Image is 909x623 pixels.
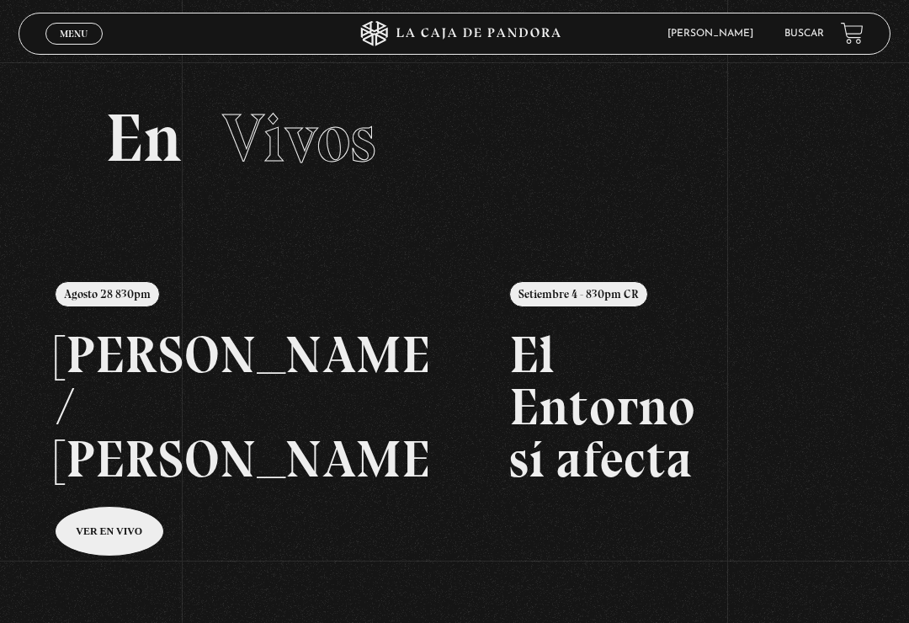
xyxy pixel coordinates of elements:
[841,22,864,45] a: View your shopping cart
[784,29,824,39] a: Buscar
[55,43,94,55] span: Cerrar
[222,98,376,178] span: Vivos
[60,29,88,39] span: Menu
[105,104,803,172] h2: En
[659,29,770,39] span: [PERSON_NAME]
